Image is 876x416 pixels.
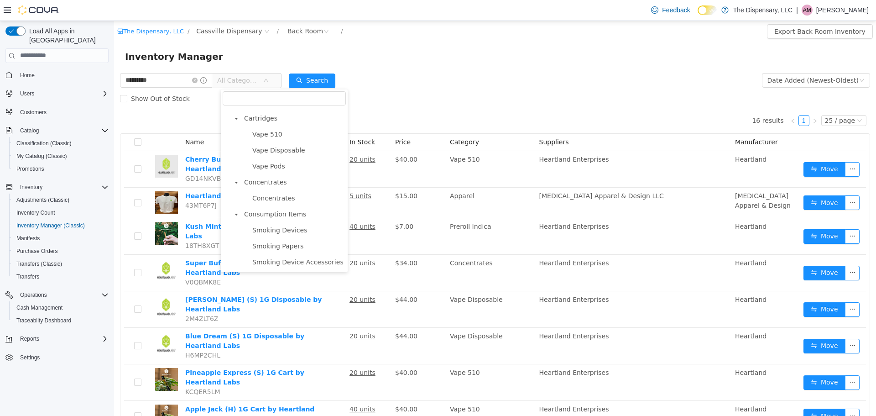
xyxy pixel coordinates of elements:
[13,258,66,269] a: Transfers (Classic)
[16,247,58,255] span: Purchase Orders
[16,106,109,118] span: Customers
[16,70,38,81] a: Home
[227,7,229,14] span: /
[281,202,299,209] span: $7.00
[731,141,746,156] button: icon: ellipsis
[16,304,63,311] span: Cash Management
[673,94,684,105] li: Previous Page
[16,235,40,242] span: Manifests
[698,97,704,103] i: icon: right
[281,238,303,246] span: $34.00
[163,7,165,14] span: /
[689,354,731,369] button: icon: swapMove
[41,134,64,157] img: Cherry Burst (H) 1G Sauce Cart by Heartland Labs hero shot
[9,258,112,270] button: Transfers (Classic)
[2,351,112,364] button: Settings
[13,233,109,244] span: Manifests
[16,209,55,216] span: Inventory Count
[425,311,495,319] span: Heartland Enterprises
[71,117,90,125] span: Name
[425,117,455,125] span: Suppliers
[71,294,104,301] span: 2M4ZLT6Z
[128,187,232,200] span: Consumption Items
[20,127,39,134] span: Catalog
[731,245,746,259] button: icon: ellipsis
[13,233,43,244] a: Manifests
[235,275,261,282] u: 20 units
[281,171,303,179] span: $15.00
[86,56,93,63] i: icon: info-circle
[41,384,64,406] img: Apple Jack (H) 1G Cart by Heartland hero shot
[332,130,422,167] td: Vape 510
[71,154,107,161] span: GD14NKVB
[13,246,62,257] a: Purchase Orders
[26,26,109,45] span: Load All Apps in [GEOGRAPHIC_DATA]
[332,234,422,270] td: Concentrates
[16,165,44,173] span: Promotions
[689,318,731,332] button: icon: swapMove
[175,53,221,67] button: icon: searchSearch
[336,117,365,125] span: Category
[689,245,731,259] button: icon: swapMove
[2,289,112,301] button: Operations
[5,65,109,388] nav: Complex example
[41,201,64,224] img: Kush Mint (I) 0.5G Pre-Roll by Heartland Labs hero shot
[13,258,109,269] span: Transfers (Classic)
[235,384,261,392] u: 40 units
[731,208,746,223] button: icon: ellipsis
[18,5,59,15] img: Cova
[695,94,706,105] li: Next Page
[9,194,112,206] button: Adjustments (Classic)
[731,388,746,402] button: icon: ellipsis
[120,95,125,100] i: icon: caret-down
[689,281,731,296] button: icon: swapMove
[621,135,652,142] span: Heartland
[621,117,664,125] span: Manufacturer
[149,57,155,63] i: icon: down
[130,190,192,197] span: Consumption Items
[9,137,112,150] button: Classification (Classic)
[16,153,67,160] span: My Catalog (Classic)
[731,281,746,296] button: icon: ellipsis
[332,270,422,307] td: Vape Disposable
[71,181,103,188] span: 43MT6P7J
[9,270,112,283] button: Transfers
[136,235,232,247] span: Smoking Device Accessories
[13,151,71,162] a: My Catalog (Classic)
[2,68,112,82] button: Home
[16,352,109,363] span: Settings
[425,135,495,142] span: Heartland Enterprises
[235,117,261,125] span: In Stock
[16,182,109,193] span: Inventory
[173,3,209,17] div: Back Room
[9,301,112,314] button: Cash Management
[138,142,171,149] span: Vape Pods
[711,95,741,105] div: 25 / page
[425,275,495,282] span: Heartland Enterprises
[235,135,261,142] u: 20 units
[16,260,62,268] span: Transfers (Classic)
[16,290,109,300] span: Operations
[73,7,75,14] span: /
[41,237,64,260] img: Super Buff Cherry (H) 1G Badder by Heartland Labs hero shot
[71,348,190,365] a: Pineapple Express (S) 1G Cart by Heartland Labs
[16,125,42,136] button: Catalog
[13,195,109,205] span: Adjustments (Classic)
[3,7,70,14] a: icon: shopThe Dispensary, LLC
[676,97,682,103] i: icon: left
[103,55,145,64] span: All Categories
[13,271,109,282] span: Transfers
[425,238,495,246] span: Heartland Enterprises
[13,207,109,218] span: Inventory Count
[13,151,109,162] span: My Catalog (Classic)
[816,5,869,16] p: [PERSON_NAME]
[235,311,261,319] u: 20 units
[16,317,71,324] span: Traceabilty Dashboard
[16,273,39,280] span: Transfers
[281,117,297,125] span: Price
[20,72,35,79] span: Home
[689,141,731,156] button: icon: swapMove
[109,70,232,84] input: filter select
[41,170,64,193] img: Heartland Labs Biker T-Shirt S-XL hero shot
[281,311,303,319] span: $44.00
